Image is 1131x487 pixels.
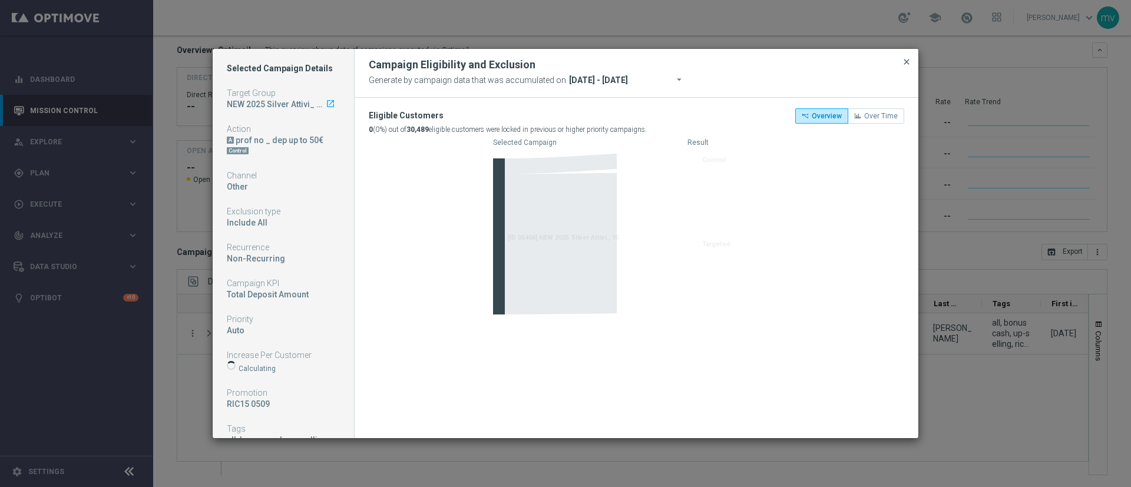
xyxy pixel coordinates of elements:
h2: Campaign Eligibility and Exclusion [369,58,535,72]
input: Select date range [566,72,699,88]
div: Non-Recurring [227,253,340,264]
span: Overview [812,112,842,120]
span: Control [702,156,726,164]
div: Auto [227,325,340,336]
span: Include All [227,218,267,227]
span: close [902,57,911,67]
i: launch [326,99,335,108]
a: launch [325,99,336,110]
button: Over Time [848,108,904,124]
span: Generate by campaign data that was accumulated on [369,72,566,88]
div: Campaign KPI [227,278,340,289]
div: prof no _ dep up to 50€ [236,135,323,145]
div: Action [227,124,340,134]
p: Calculating [239,364,276,373]
h1: Selected Campaign Details [227,63,340,74]
b: 30,489 [406,125,429,134]
text: Selected Campaign [493,138,557,147]
text: Result [687,138,709,147]
button: arrow_drop_down [673,72,690,90]
div: Total Deposit Amount [227,289,340,300]
div: NEW 2025 Silver Attivi_ 15<ggr>84,99_senza saldo [227,99,340,110]
div: RIC15 0509 [227,399,340,409]
div: Tags [227,423,340,434]
div: Target Group [227,88,340,98]
i: arrow_drop_down [674,73,686,85]
div: all, bonus cash, up-selling, ricarica, talent [227,435,340,445]
div: Increase Per Customer [227,350,340,360]
div: Promotion [227,387,340,398]
div: Recurrence [227,242,340,253]
span: Targeted [702,240,730,248]
div: Other [227,181,340,192]
div: Priority [227,314,340,324]
div: DN [227,145,340,156]
div: Exclusion type [227,206,340,217]
div: prof no _ dep up to 50€ [227,135,340,145]
b: 0 [369,125,373,134]
div: Channel [227,170,340,181]
span: [ID 35406] NEW 2025 Silver Attivi_ 15 [508,234,619,241]
div: Control [227,147,249,154]
span: Over Time [864,112,898,120]
div: NEW 2025 Silver Attivi_ 15<ggr>84,99_senza saldo [227,99,325,110]
div: Eligible Customers [369,108,647,122]
div: (0%) out of eligible customers were locked in previous or higher priority campaigns. [369,122,647,137]
button: Overview [795,108,848,124]
div: A [227,137,234,144]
